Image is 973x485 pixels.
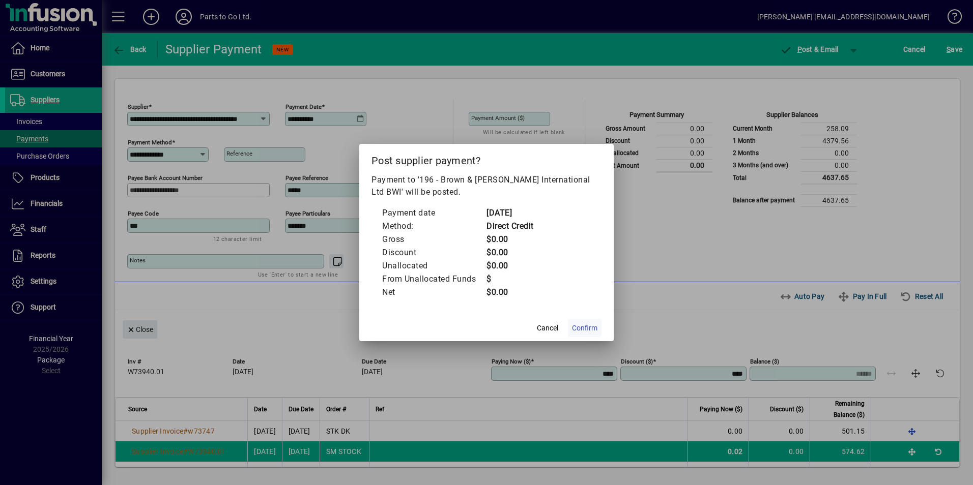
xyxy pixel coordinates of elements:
[568,319,602,337] button: Confirm
[382,246,486,259] td: Discount
[382,286,486,299] td: Net
[382,220,486,233] td: Method:
[382,206,486,220] td: Payment date
[572,323,597,334] span: Confirm
[486,259,534,272] td: $0.00
[371,174,602,198] p: Payment to '196 - Brown & [PERSON_NAME] International Ltd BWI' will be posted.
[531,319,564,337] button: Cancel
[486,246,534,259] td: $0.00
[359,144,614,173] h2: Post supplier payment?
[486,206,534,220] td: [DATE]
[382,233,486,246] td: Gross
[382,272,486,286] td: From Unallocated Funds
[486,233,534,246] td: $0.00
[486,220,534,233] td: Direct Credit
[382,259,486,272] td: Unallocated
[486,272,534,286] td: $
[537,323,558,334] span: Cancel
[486,286,534,299] td: $0.00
